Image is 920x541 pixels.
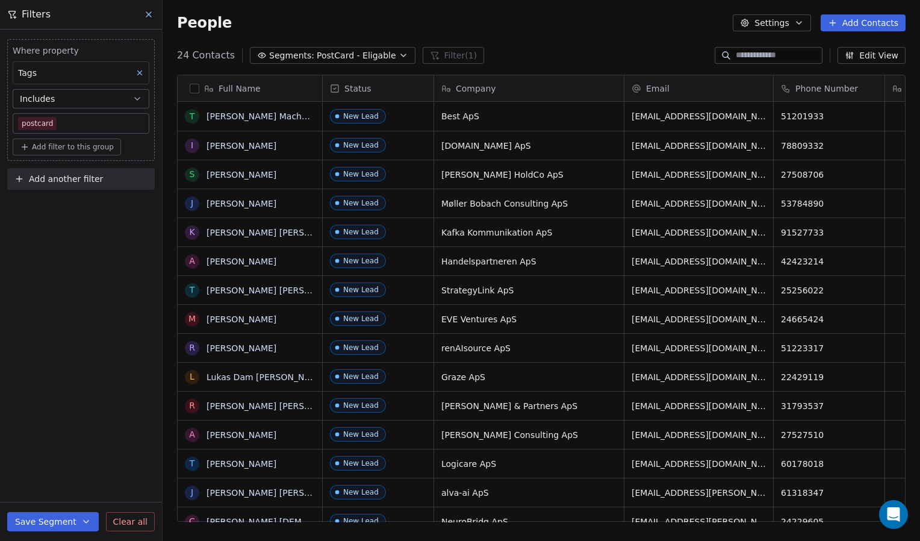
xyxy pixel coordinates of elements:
div: R [189,342,195,354]
a: [PERSON_NAME] [207,343,276,353]
div: A [189,428,195,441]
span: 53784890 [781,198,877,210]
a: [PERSON_NAME] Machholdt [PERSON_NAME] [207,111,396,121]
div: New Lead [343,401,379,410]
span: [EMAIL_ADDRESS][DOMAIN_NAME] [632,110,766,122]
span: Møller Bobach Consulting ApS [441,198,617,210]
button: Filter(1) [423,47,485,64]
a: [PERSON_NAME] [207,141,276,151]
span: Handelspartneren ApS [441,255,617,267]
span: [EMAIL_ADDRESS][DOMAIN_NAME] [632,140,766,152]
a: [PERSON_NAME] [PERSON_NAME] [207,228,349,237]
span: 24229605 [781,516,877,528]
div: New Lead [343,488,379,496]
span: [PERSON_NAME] & Partners ApS [441,400,617,412]
span: alva-ai ApS [441,487,617,499]
span: [EMAIL_ADDRESS][DOMAIN_NAME] [632,169,766,181]
button: Add Contacts [821,14,906,31]
span: Graze ApS [441,371,617,383]
div: I [191,139,193,152]
a: [PERSON_NAME] [207,170,276,180]
div: Open Intercom Messenger [879,500,908,529]
span: [EMAIL_ADDRESS][PERSON_NAME][DOMAIN_NAME] [632,487,766,499]
a: [PERSON_NAME] [DEMOGRAPHIC_DATA][PERSON_NAME] [207,517,445,527]
span: 27508706 [781,169,877,181]
div: M [188,313,196,325]
a: [PERSON_NAME] [PERSON_NAME] [207,286,349,295]
span: 25256022 [781,284,877,296]
div: New Lead [343,314,379,323]
span: Segments: [269,49,314,62]
span: Logicare ApS [441,458,617,470]
span: 22429119 [781,371,877,383]
span: [EMAIL_ADDRESS][DOMAIN_NAME] [632,284,766,296]
span: Company [456,83,496,95]
div: J [191,197,193,210]
div: A [189,255,195,267]
span: 31793537 [781,400,877,412]
a: [PERSON_NAME] [207,199,276,208]
span: [EMAIL_ADDRESS][DOMAIN_NAME] [632,342,766,354]
span: Phone Number [795,83,858,95]
div: S [190,168,195,181]
div: New Lead [343,170,379,178]
div: New Lead [343,286,379,294]
span: 51201933 [781,110,877,122]
span: [EMAIL_ADDRESS][DOMAIN_NAME] [632,458,766,470]
span: 91527733 [781,227,877,239]
span: 42423214 [781,255,877,267]
div: R [189,399,195,412]
div: New Lead [343,112,379,120]
span: People [177,14,232,32]
a: [PERSON_NAME] [207,314,276,324]
span: EVE Ventures ApS [441,313,617,325]
span: [EMAIL_ADDRESS][DOMAIN_NAME] [632,255,766,267]
span: PostCard - Eligable [317,49,396,62]
div: New Lead [343,372,379,381]
div: New Lead [343,517,379,525]
span: 24 Contacts [177,48,235,63]
div: T [190,110,195,123]
div: Phone Number [774,75,884,101]
span: [EMAIL_ADDRESS][DOMAIN_NAME] [632,227,766,239]
span: 51223317 [781,342,877,354]
div: T [190,457,195,470]
a: [PERSON_NAME] [207,257,276,266]
span: Kafka Kommunikation ApS [441,227,617,239]
span: [EMAIL_ADDRESS][DOMAIN_NAME] [632,400,766,412]
span: 24665424 [781,313,877,325]
span: NeuroBridg ApS [441,516,617,528]
span: [PERSON_NAME] HoldCo ApS [441,169,617,181]
span: [DOMAIN_NAME] ApS [441,140,617,152]
span: StrategyLink ApS [441,284,617,296]
div: C [189,515,195,528]
div: New Lead [343,459,379,468]
div: K [189,226,194,239]
div: New Lead [343,430,379,439]
span: [EMAIL_ADDRESS][PERSON_NAME][DOMAIN_NAME] [632,516,766,528]
div: L [190,371,194,383]
div: Status [323,75,434,101]
span: 61318347 [781,487,877,499]
div: J [191,486,193,499]
span: [EMAIL_ADDRESS][DOMAIN_NAME] [632,371,766,383]
a: [PERSON_NAME] [207,459,276,469]
span: 78809332 [781,140,877,152]
div: New Lead [343,141,379,149]
a: Lukas Dam [PERSON_NAME] [207,372,326,382]
span: [EMAIL_ADDRESS][DOMAIN_NAME] [632,198,766,210]
div: T [190,284,195,296]
div: Company [434,75,624,101]
div: New Lead [343,343,379,352]
div: grid [178,102,323,522]
div: New Lead [343,228,379,236]
a: [PERSON_NAME] [PERSON_NAME] [207,488,349,498]
span: 27527510 [781,429,877,441]
span: 60178018 [781,458,877,470]
div: Email [624,75,773,101]
div: New Lead [343,199,379,207]
button: Edit View [838,47,906,64]
span: Status [344,83,371,95]
span: [PERSON_NAME] Consulting ApS [441,429,617,441]
span: renAIsource ApS [441,342,617,354]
